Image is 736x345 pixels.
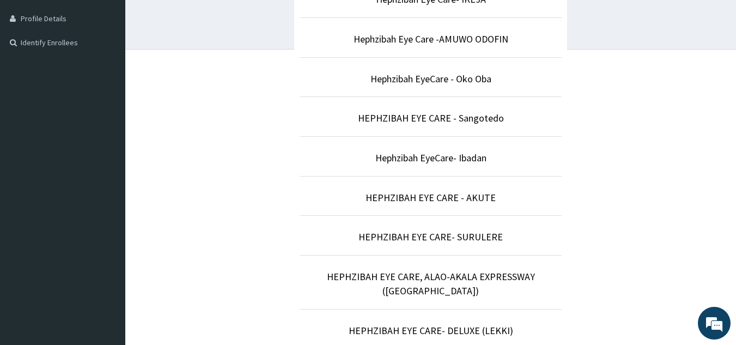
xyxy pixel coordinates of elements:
[354,33,508,45] a: Hephzibah Eye Care -AMUWO ODOFIN
[366,191,496,204] a: HEPHZIBAH EYE CARE - AKUTE
[358,112,504,124] a: HEPHZIBAH EYE CARE - Sangotedo
[375,152,486,164] a: Hephzibah EyeCare- Ibadan
[327,270,535,297] a: HEPHZIBAH EYE CARE, ALAO-AKALA EXPRESSWAY ([GEOGRAPHIC_DATA])
[349,324,513,337] a: HEPHZIBAH EYE CARE- DELUXE (LEKKI)
[358,231,503,243] a: HEPHZIBAH EYE CARE- SURULERE
[370,72,491,85] a: Hephzibah EyeCare - Oko Oba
